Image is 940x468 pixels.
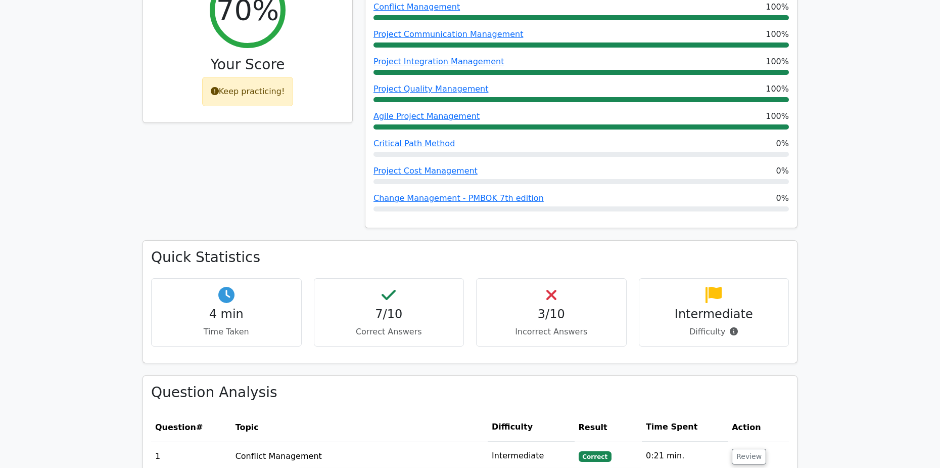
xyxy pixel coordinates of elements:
[575,413,642,442] th: Result
[151,413,231,442] th: #
[202,77,294,106] div: Keep practicing!
[151,56,344,73] h3: Your Score
[373,193,544,203] a: Change Management - PMBOK 7th edition
[647,326,781,338] p: Difficulty
[373,29,523,39] a: Project Communication Management
[373,111,480,121] a: Agile Project Management
[373,2,460,12] a: Conflict Management
[160,307,293,322] h4: 4 min
[766,56,789,68] span: 100%
[766,28,789,40] span: 100%
[732,449,766,464] button: Review
[373,57,504,66] a: Project Integration Management
[373,84,488,94] a: Project Quality Management
[160,326,293,338] p: Time Taken
[373,139,455,148] a: Critical Path Method
[776,165,789,177] span: 0%
[766,83,789,95] span: 100%
[766,110,789,122] span: 100%
[776,138,789,150] span: 0%
[485,307,618,322] h4: 3/10
[728,413,789,442] th: Action
[151,249,789,266] h3: Quick Statistics
[647,307,781,322] h4: Intermediate
[231,413,488,442] th: Topic
[776,192,789,204] span: 0%
[322,326,456,338] p: Correct Answers
[322,307,456,322] h4: 7/10
[488,413,574,442] th: Difficulty
[485,326,618,338] p: Incorrect Answers
[642,413,728,442] th: Time Spent
[579,451,612,461] span: Correct
[151,384,789,401] h3: Question Analysis
[155,422,196,432] span: Question
[373,166,478,176] a: Project Cost Management
[766,1,789,13] span: 100%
